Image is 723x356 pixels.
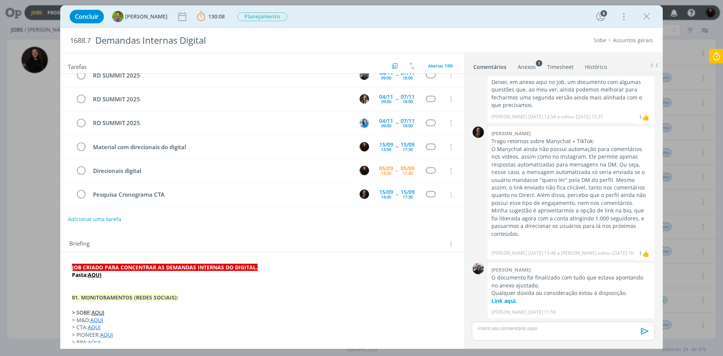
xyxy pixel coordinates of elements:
b: [PERSON_NAME] [491,130,531,137]
span: [DATE] 15:48 [528,250,556,257]
div: 1 [639,249,642,257]
sup: 1 [536,60,542,66]
span: -- [396,168,398,173]
p: Minha sugestão é aproveitarmos a opção de link na bio, que foi liberada agora com a conta atingin... [491,207,650,238]
button: 8 [595,11,607,23]
p: > CTA: [72,324,452,331]
div: 8 [601,10,607,17]
div: 18:00 [403,76,413,80]
div: 18:00 [403,124,413,128]
div: 09:00 [381,99,391,104]
div: RD SUMMIT 2025 [90,95,352,104]
button: E [358,117,370,128]
button: S [358,141,370,152]
p: > BPA: [72,339,452,346]
img: L [360,94,369,104]
a: Assuntos gerais [613,37,653,44]
p: O documento foi finalizado com tudo que estava apontando no anexo ajustado. [491,274,650,289]
button: Adicionar uma tarefa [67,212,122,226]
p: > PIONEER: [72,331,452,339]
span: [DATE] 11:59 [528,309,556,316]
strong: JOB CRIADO PARA CONCENTRAR AS DEMANDAS INTERNAS DO DIGITAL. [72,264,258,271]
button: Concluir [70,10,104,23]
div: Material com direcionais do digital [90,142,352,152]
p: [PERSON_NAME] [491,250,527,257]
span: [DATE] 16:05 [612,250,640,257]
div: 1 [639,113,642,121]
div: 15/09 [401,142,415,147]
a: AQUI [92,309,104,316]
span: -- [396,96,398,102]
div: 07/11 [401,118,415,124]
div: Mayara Peruzzo [642,113,650,122]
span: -- [396,144,398,149]
p: [PERSON_NAME] [491,309,527,316]
div: 17:30 [403,147,413,151]
a: Comentários [473,60,507,71]
div: 14:00 [381,195,391,199]
p: Trago retornos sobre Manychat + TikTok: [491,138,650,145]
span: 130:08 [208,13,225,20]
div: Demandas Internas Digital [92,31,407,50]
div: 13:30 [381,171,391,175]
button: T[PERSON_NAME] [112,11,168,22]
span: -- [396,72,398,78]
span: > SOBE: [72,309,92,316]
span: Abertas 7/80 [428,63,453,69]
a: Timesheet [547,60,574,71]
p: [PERSON_NAME] [491,113,527,120]
div: 15/09 [379,142,393,147]
div: 04/11 [379,118,393,124]
div: RD SUMMIT 2025 [90,118,352,128]
strong: Pasta: [72,271,88,278]
p: Deixei, em anexo aqui no job, um documento com algumas questões que, ao meu ver, ainda podemos me... [491,78,650,109]
img: S [360,166,369,175]
button: 130:08 [195,11,227,23]
span: -- [396,192,398,197]
div: 17:30 [403,171,413,175]
span: [DATE] 15:31 [576,113,603,120]
div: RD SUMMIT 2025 [90,71,352,80]
a: Link aqui. [491,297,517,304]
span: Briefing [69,239,90,249]
a: AQUI [88,339,101,346]
span: [DATE] 13:54 [528,113,556,120]
button: M [358,69,370,81]
div: 13:00 [381,147,391,151]
img: S [360,142,369,151]
div: 17:30 [403,195,413,199]
div: 09:00 [381,124,391,128]
span: -- [396,120,398,125]
button: S [358,165,370,176]
button: N [358,189,370,200]
a: AQUI [100,331,113,338]
div: 04/11 [379,94,393,99]
a: AQUI [90,316,103,324]
span: e [PERSON_NAME] editou [557,250,611,257]
div: 04/11 [379,70,393,76]
img: N [360,189,369,199]
a: AQUI [88,271,102,278]
div: Pesquisa Cronograma CTA [90,190,352,199]
p: Qualquer dúvida ou consideração estou à disposição. [491,289,650,297]
img: M [473,263,484,274]
img: T [112,11,124,22]
button: Planejamento [237,12,288,21]
b: [PERSON_NAME] [491,266,531,273]
button: L [358,93,370,105]
img: M [360,70,369,80]
div: 18:00 [403,99,413,104]
div: Anexos [518,63,536,71]
div: 09:00 [381,76,391,80]
p: O Manychat ainda não possui automação para comentários nos vídeos, assim como no Instagram. Ele p... [491,145,650,207]
span: 1688.7 [70,37,91,45]
img: N [473,127,484,138]
div: 07/11 [401,94,415,99]
div: 05/09 [401,166,415,171]
a: Sobe [594,37,606,44]
div: 07/11 [401,70,415,76]
a: Histórico [584,60,607,71]
img: arrow-down-up.svg [409,63,415,69]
